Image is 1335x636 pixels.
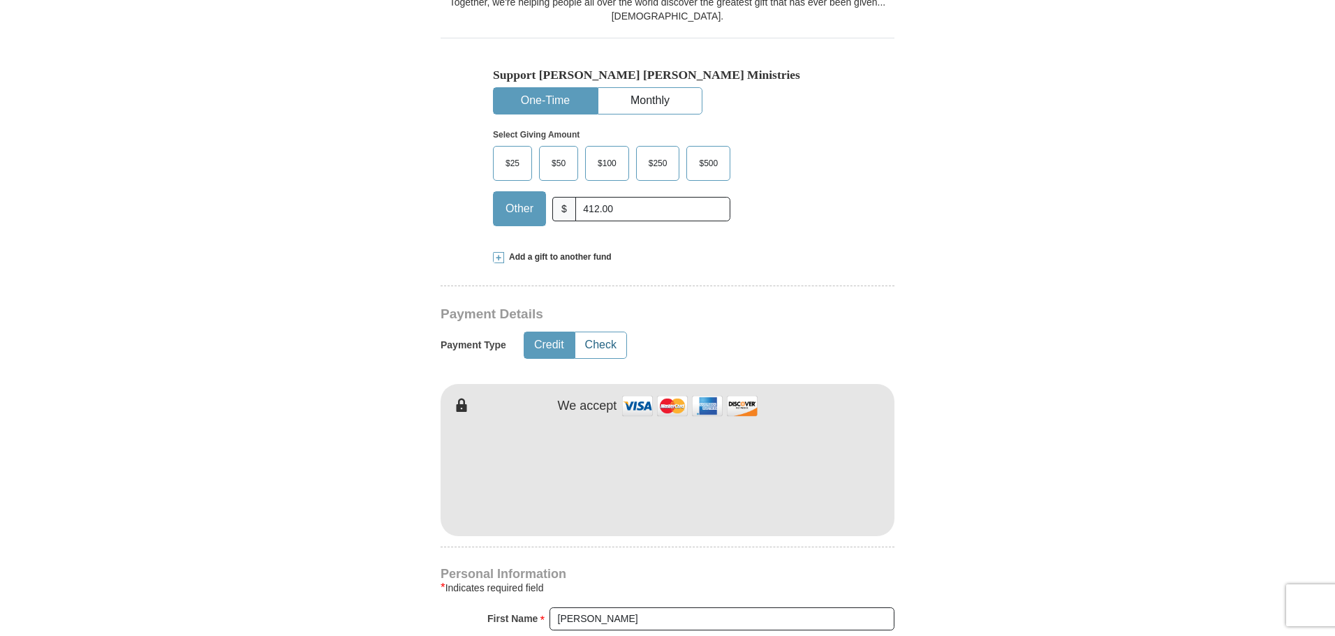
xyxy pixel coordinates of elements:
[524,332,574,358] button: Credit
[441,579,894,596] div: Indicates required field
[642,153,674,174] span: $250
[575,332,626,358] button: Check
[620,391,760,421] img: credit cards accepted
[692,153,725,174] span: $500
[552,197,576,221] span: $
[441,306,797,323] h3: Payment Details
[493,68,842,82] h5: Support [PERSON_NAME] [PERSON_NAME] Ministries
[441,568,894,579] h4: Personal Information
[575,197,730,221] input: Other Amount
[591,153,624,174] span: $100
[494,88,597,114] button: One-Time
[504,251,612,263] span: Add a gift to another fund
[499,153,526,174] span: $25
[558,399,617,414] h4: We accept
[598,88,702,114] button: Monthly
[441,339,506,351] h5: Payment Type
[487,609,538,628] strong: First Name
[493,130,580,140] strong: Select Giving Amount
[545,153,573,174] span: $50
[499,198,540,219] span: Other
